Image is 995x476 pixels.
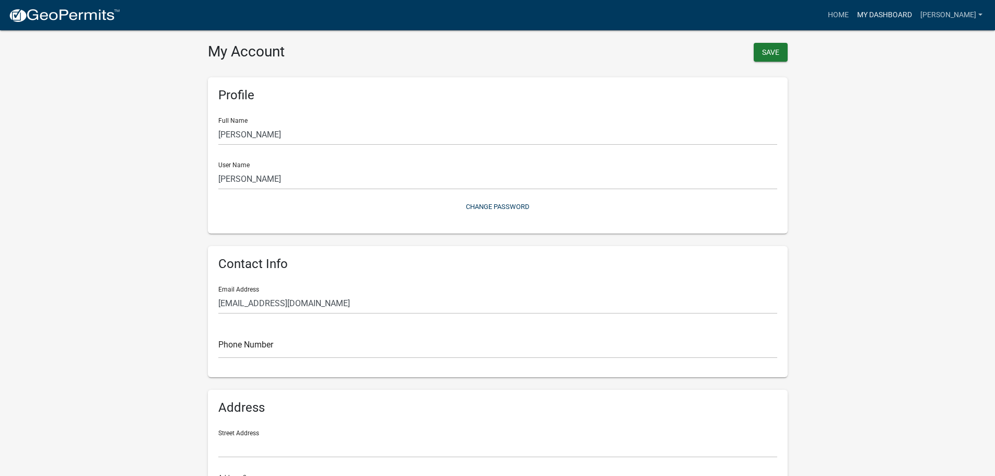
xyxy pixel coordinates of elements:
[853,5,916,25] a: My Dashboard
[208,43,490,61] h3: My Account
[824,5,853,25] a: Home
[218,400,777,415] h6: Address
[218,257,777,272] h6: Contact Info
[218,198,777,215] button: Change Password
[916,5,987,25] a: [PERSON_NAME]
[754,43,788,62] button: Save
[218,88,777,103] h6: Profile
